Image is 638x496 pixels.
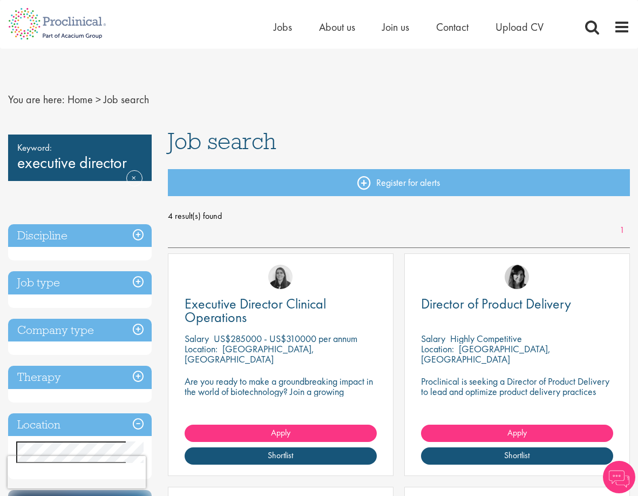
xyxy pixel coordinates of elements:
[421,332,445,345] span: Salary
[8,319,152,342] h3: Company type
[185,297,377,324] a: Executive Director Clinical Operations
[185,376,377,417] p: Are you ready to make a groundbreaking impact in the world of biotechnology? Join a growing compa...
[614,224,630,237] a: 1
[168,169,630,196] a: Register for alerts
[17,140,142,155] span: Keyword:
[185,332,209,345] span: Salary
[67,92,93,106] a: breadcrumb link
[185,447,377,465] a: Shortlist
[421,297,613,311] a: Director of Product Delivery
[421,376,613,407] p: Proclinical is seeking a Director of Product Delivery to lead and optimize product delivery pract...
[214,332,357,345] p: US$285000 - US$310000 per annum
[8,135,152,181] div: executive director
[168,208,630,224] span: 4 result(s) found
[185,425,377,442] a: Apply
[96,92,101,106] span: >
[450,332,522,345] p: Highly Competitive
[421,294,571,313] span: Director of Product Delivery
[421,425,613,442] a: Apply
[382,20,409,34] a: Join us
[126,170,142,202] a: Remove
[185,294,326,326] span: Executive Director Clinical Operations
[8,413,152,437] h3: Location
[507,427,527,438] span: Apply
[496,20,544,34] a: Upload CV
[274,20,292,34] a: Jobs
[421,343,454,355] span: Location:
[8,456,146,488] iframe: reCAPTCHA
[8,366,152,389] h3: Therapy
[505,265,529,289] img: Tesnim Chagklil
[268,265,293,289] img: Ciara Noble
[271,427,290,438] span: Apply
[436,20,469,34] a: Contact
[421,343,551,365] p: [GEOGRAPHIC_DATA], [GEOGRAPHIC_DATA]
[8,271,152,294] h3: Job type
[168,126,276,156] span: Job search
[603,461,635,493] img: Chatbot
[185,343,218,355] span: Location:
[421,447,613,465] a: Shortlist
[319,20,355,34] a: About us
[8,224,152,247] h3: Discipline
[104,92,149,106] span: Job search
[8,92,65,106] span: You are here:
[185,343,314,365] p: [GEOGRAPHIC_DATA], [GEOGRAPHIC_DATA]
